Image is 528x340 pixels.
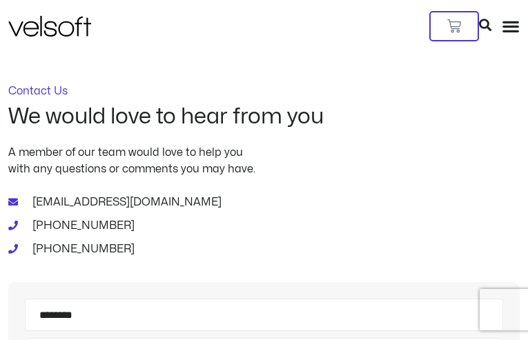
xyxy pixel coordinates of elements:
[29,241,135,257] span: [PHONE_NUMBER]
[8,144,520,177] p: A member of our team would love to help you with any questions or comments you may have.
[29,194,222,210] span: [EMAIL_ADDRESS][DOMAIN_NAME]
[29,217,135,234] span: [PHONE_NUMBER]
[8,16,91,37] img: Velsoft Training Materials
[8,86,520,97] p: Contact Us
[8,194,520,210] a: [EMAIL_ADDRESS][DOMAIN_NAME]
[502,17,520,35] div: Menu Toggle
[8,105,520,128] h2: We would love to hear from you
